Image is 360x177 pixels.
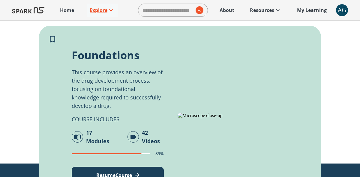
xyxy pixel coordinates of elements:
img: Microscope close-up [178,113,293,118]
button: search [193,4,203,16]
p: 89% [155,151,164,157]
a: My Learning [294,4,330,17]
p: Explore [90,7,107,14]
p: 17 Modules [86,128,112,145]
p: Home [60,7,74,14]
p: Foundations [72,48,139,63]
a: Resources [247,4,284,17]
p: 42 Videos [142,128,164,145]
p: About [220,7,234,14]
svg: Add to My Learning [48,35,57,44]
p: My Learning [297,7,327,14]
p: COURSE INCLUDES [72,115,119,123]
a: Explore [87,4,118,17]
button: account of current user [336,4,348,16]
a: About [217,4,237,17]
img: Logo of SPARK at Stanford [12,3,44,17]
span: completion progress of user [72,153,150,154]
p: This course provides an overview of the drug development process, focusing on foundational knowle... [72,68,164,110]
div: AG [336,4,348,16]
p: Resources [250,7,274,14]
a: Home [57,4,77,17]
